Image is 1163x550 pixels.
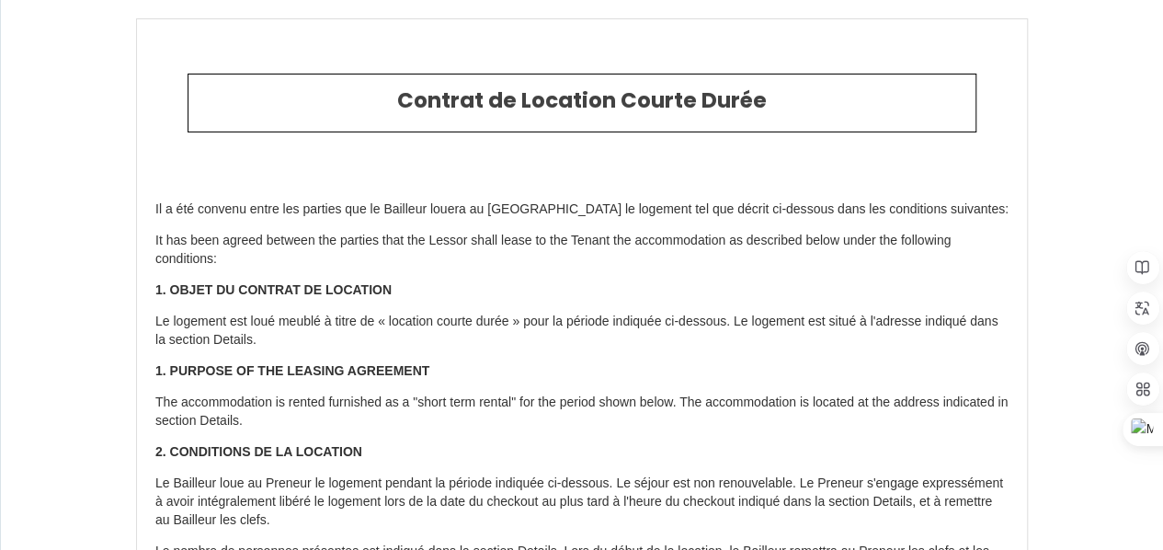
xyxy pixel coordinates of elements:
[202,88,962,114] h2: Contrat de Location Courte Durée
[155,201,1009,219] p: Il a été convenu entre les parties que le Bailleur louera au [GEOGRAPHIC_DATA] le logement tel qu...
[155,475,1009,530] p: Le Bailleur loue au Preneur le logement pendant la période indiquée ci-dessous. Le séjour est non...
[155,444,362,459] strong: 2. CONDITIONS DE LA LOCATION
[155,282,392,297] strong: 1. OBJET DU CONTRAT DE LOCATION
[155,313,1009,349] p: Le logement est loué meublé à titre de « location courte durée » pour la période indiquée ci-dess...
[155,394,1009,430] p: The accommodation is rented furnished as a "short term rental" for the period shown below. The ac...
[155,232,1009,269] p: It has been agreed between the parties that the Lessor shall lease to the Tenant the accommodatio...
[155,363,429,378] strong: 1. PURPOSE OF THE LEASING AGREEMENT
